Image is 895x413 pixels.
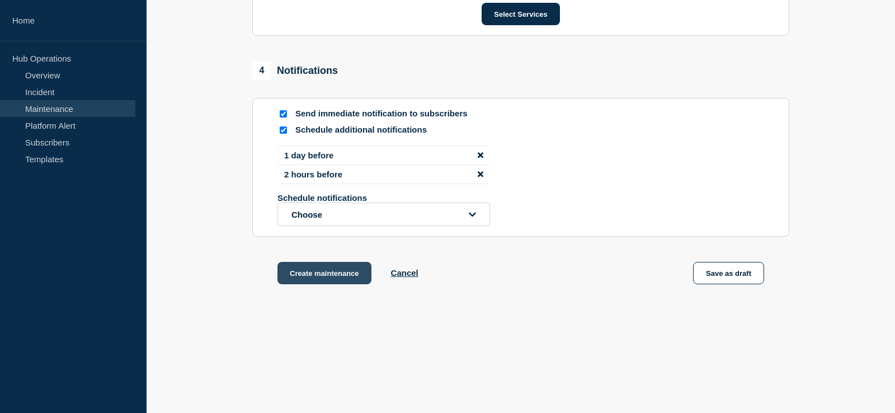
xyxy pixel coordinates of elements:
[478,170,483,179] button: disable notification 2 hours before
[391,268,418,278] button: Cancel
[478,151,483,160] button: disable notification 1 day before
[277,262,371,284] button: Create maintenance
[693,262,764,284] button: Save as draft
[277,193,456,203] p: Schedule notifications
[295,109,474,119] p: Send immediate notification to subscribers
[280,126,287,134] input: Schedule additional notifications
[482,3,559,25] button: Select Services
[277,203,490,226] button: open dropdown
[277,165,490,184] li: 2 hours before
[252,61,338,80] div: Notifications
[280,110,287,118] input: Send immediate notification to subscribers
[277,146,490,165] li: 1 day before
[252,61,271,80] span: 4
[295,125,474,135] p: Schedule additional notifications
